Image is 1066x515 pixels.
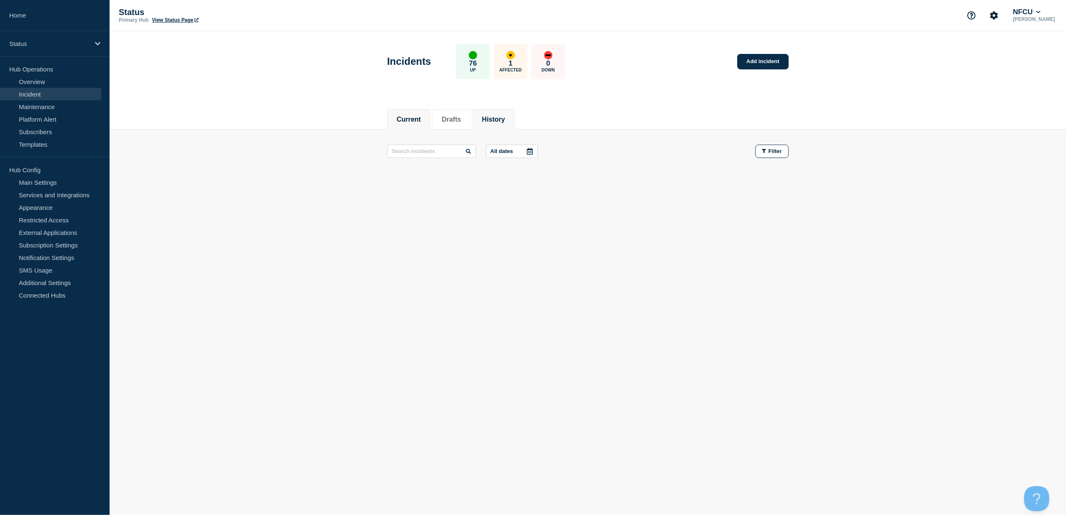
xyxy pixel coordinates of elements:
button: Current [397,116,421,123]
span: Filter [769,148,782,154]
p: [PERSON_NAME] [1011,16,1057,22]
a: View Status Page [152,17,198,23]
p: 76 [469,59,477,68]
a: Add incident [737,54,789,69]
button: NFCU [1011,8,1042,16]
div: affected [506,51,515,59]
p: 1 [509,59,512,68]
button: History [482,116,505,123]
button: Filter [755,145,789,158]
p: Status [9,40,89,47]
button: Support [963,7,980,24]
button: Drafts [442,116,461,123]
p: 0 [546,59,550,68]
p: Status [119,8,286,17]
iframe: Help Scout Beacon - Open [1024,486,1049,511]
div: up [469,51,477,59]
p: Up [470,68,476,72]
p: Affected [499,68,521,72]
button: All dates [486,145,538,158]
p: Down [542,68,555,72]
h1: Incidents [387,56,431,67]
button: Account settings [985,7,1003,24]
div: down [544,51,552,59]
p: Primary Hub [119,17,148,23]
p: All dates [491,148,513,154]
input: Search incidents [387,145,476,158]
